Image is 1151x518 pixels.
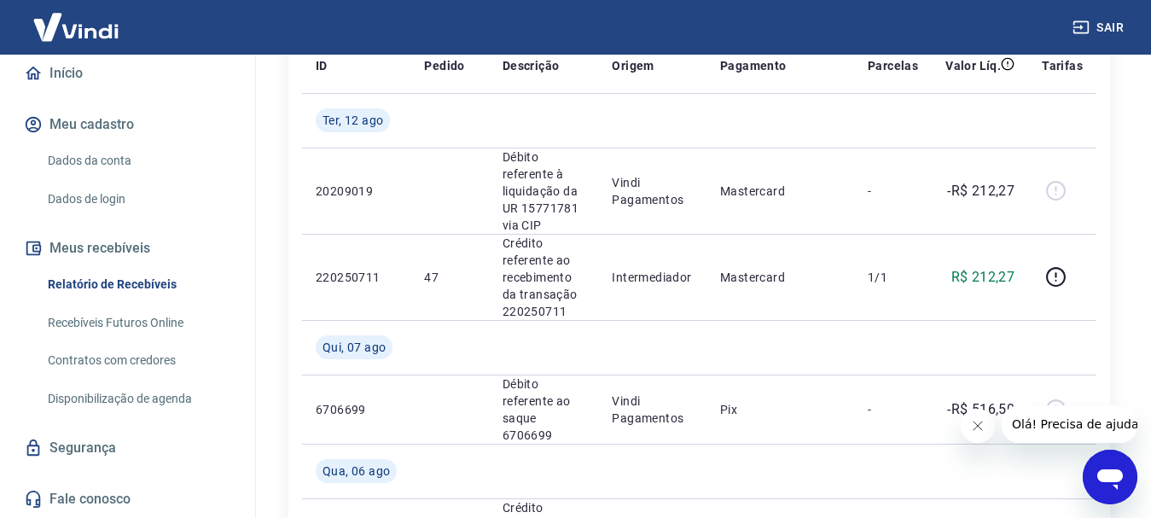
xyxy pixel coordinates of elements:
p: Mastercard [720,183,840,200]
p: Vindi Pagamentos [612,174,693,208]
button: Sair [1069,12,1131,44]
p: Origem [612,57,654,74]
p: 1/1 [868,269,918,286]
p: Descrição [503,57,560,74]
a: Recebíveis Futuros Online [41,306,235,340]
p: - [868,401,918,418]
a: Início [20,55,235,92]
a: Dados de login [41,182,235,217]
img: Vindi [20,1,131,53]
p: ID [316,57,328,74]
p: - [868,183,918,200]
a: Fale conosco [20,480,235,518]
p: Pedido [424,57,464,74]
iframe: Fechar mensagem [961,409,995,443]
p: -R$ 212,27 [947,181,1014,201]
p: -R$ 516,50 [947,399,1014,420]
p: Parcelas [868,57,918,74]
p: 220250711 [316,269,397,286]
p: Crédito referente ao recebimento da transação 220250711 [503,235,585,320]
p: R$ 212,27 [951,267,1015,288]
a: Contratos com credores [41,343,235,378]
p: Valor Líq. [945,57,1001,74]
span: Olá! Precisa de ajuda? [10,12,143,26]
span: Qui, 07 ago [323,339,386,356]
p: 20209019 [316,183,397,200]
a: Disponibilização de agenda [41,381,235,416]
a: Dados da conta [41,143,235,178]
p: Vindi Pagamentos [612,393,693,427]
iframe: Mensagem da empresa [1002,405,1137,443]
p: Mastercard [720,269,840,286]
p: Pix [720,401,840,418]
iframe: Botão para abrir a janela de mensagens [1083,450,1137,504]
a: Relatório de Recebíveis [41,267,235,302]
p: 6706699 [316,401,397,418]
button: Meus recebíveis [20,230,235,267]
p: Débito referente ao saque 6706699 [503,375,585,444]
p: Pagamento [720,57,787,74]
span: Qua, 06 ago [323,463,390,480]
p: 47 [424,269,474,286]
button: Meu cadastro [20,106,235,143]
span: Ter, 12 ago [323,112,383,129]
p: Intermediador [612,269,693,286]
p: Tarifas [1042,57,1083,74]
a: Segurança [20,429,235,467]
p: Débito referente à liquidação da UR 15771781 via CIP [503,148,585,234]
